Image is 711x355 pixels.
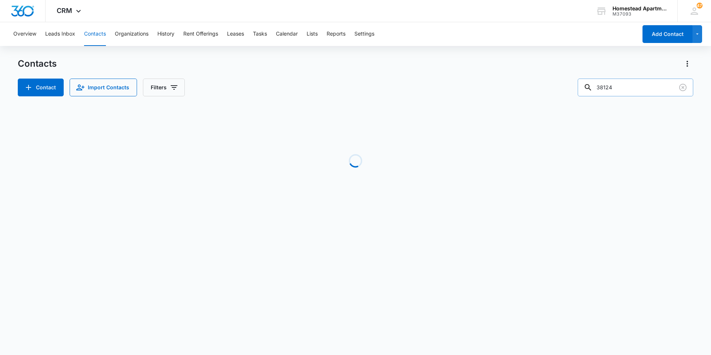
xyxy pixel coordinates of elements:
[227,22,244,46] button: Leases
[18,58,57,69] h1: Contacts
[578,79,693,96] input: Search Contacts
[253,22,267,46] button: Tasks
[697,3,702,9] span: 47
[70,79,137,96] button: Import Contacts
[327,22,346,46] button: Reports
[183,22,218,46] button: Rent Offerings
[354,22,374,46] button: Settings
[307,22,318,46] button: Lists
[157,22,174,46] button: History
[276,22,298,46] button: Calendar
[677,82,689,93] button: Clear
[681,58,693,70] button: Actions
[612,11,667,17] div: account id
[697,3,702,9] div: notifications count
[115,22,148,46] button: Organizations
[57,7,72,14] span: CRM
[18,79,64,96] button: Add Contact
[612,6,667,11] div: account name
[642,25,692,43] button: Add Contact
[143,79,185,96] button: Filters
[45,22,75,46] button: Leads Inbox
[13,22,36,46] button: Overview
[84,22,106,46] button: Contacts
